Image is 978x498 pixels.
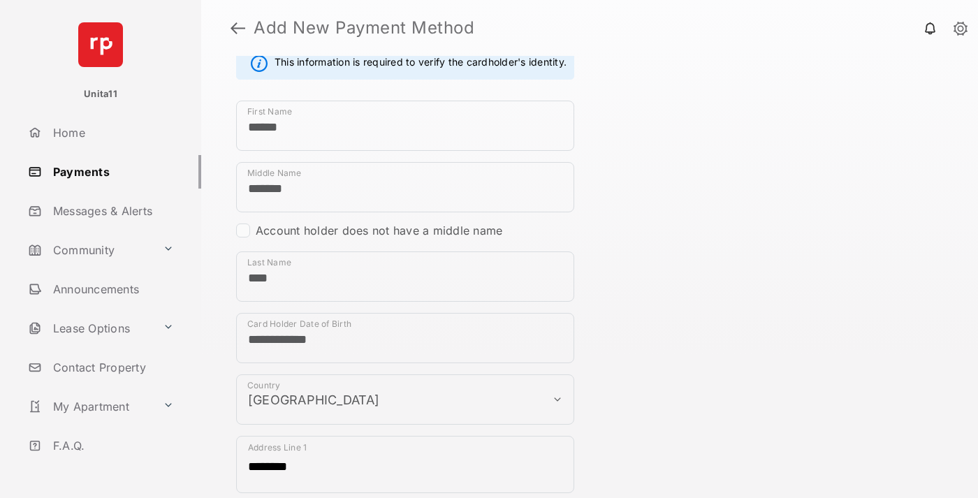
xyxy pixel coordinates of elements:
[275,55,567,72] span: This information is required to verify the cardholder's identity.
[256,224,502,237] label: Account holder does not have a middle name
[22,116,201,149] a: Home
[236,436,574,493] div: payment_method_screening[postal_addresses][addressLine1]
[22,233,157,267] a: Community
[22,351,201,384] a: Contact Property
[22,390,157,423] a: My Apartment
[236,374,574,425] div: payment_method_screening[postal_addresses][country]
[22,429,201,462] a: F.A.Q.
[78,22,123,67] img: svg+xml;base64,PHN2ZyB4bWxucz0iaHR0cDovL3d3dy53My5vcmcvMjAwMC9zdmciIHdpZHRoPSI2NCIgaGVpZ2h0PSI2NC...
[22,194,201,228] a: Messages & Alerts
[84,87,117,101] p: Unita11
[22,312,157,345] a: Lease Options
[254,20,474,36] strong: Add New Payment Method
[22,272,201,306] a: Announcements
[22,155,201,189] a: Payments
